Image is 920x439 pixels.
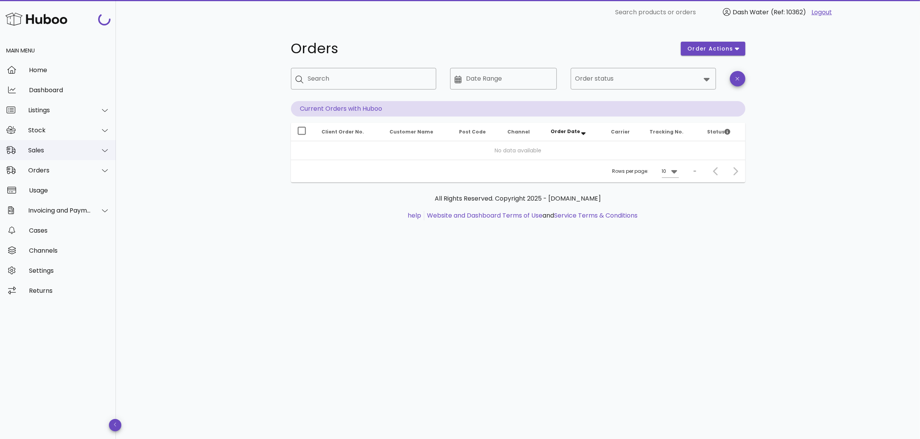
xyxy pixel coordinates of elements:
[544,123,605,141] th: Order Date: Sorted descending. Activate to remove sorting.
[733,8,769,17] span: Dash Water
[29,267,110,274] div: Settings
[694,168,697,175] div: –
[571,68,716,89] div: Order status
[427,211,542,220] a: Website and Dashboard Terms of Use
[28,106,91,114] div: Listings
[28,147,91,154] div: Sales
[390,128,434,135] span: Customer Name
[771,8,806,17] span: (Ref: 10362)
[29,227,110,234] div: Cases
[5,11,67,27] img: Huboo Logo
[687,45,733,53] span: order actions
[453,123,501,141] th: Post Code
[554,211,638,220] a: Service Terms & Conditions
[29,187,110,194] div: Usage
[28,127,91,134] div: Stock
[291,101,745,117] p: Current Orders with Huboo
[707,128,730,135] span: Status
[29,86,110,94] div: Dashboard
[28,207,91,214] div: Invoicing and Payments
[501,123,544,141] th: Channel
[681,42,745,56] button: order actions
[28,167,91,174] div: Orders
[662,168,667,175] div: 10
[322,128,364,135] span: Client Order No.
[384,123,453,141] th: Customer Name
[644,123,701,141] th: Tracking No.
[811,8,832,17] a: Logout
[611,128,630,135] span: Carrier
[507,128,530,135] span: Channel
[316,123,384,141] th: Client Order No.
[29,247,110,254] div: Channels
[612,160,679,182] div: Rows per page:
[297,194,739,203] p: All Rights Reserved. Copyright 2025 - [DOMAIN_NAME]
[551,128,580,135] span: Order Date
[459,128,486,135] span: Post Code
[650,128,684,135] span: Tracking No.
[662,165,679,177] div: 10Rows per page:
[29,66,110,74] div: Home
[29,287,110,294] div: Returns
[605,123,643,141] th: Carrier
[291,141,745,160] td: No data available
[424,211,638,220] li: and
[701,123,745,141] th: Status
[408,211,421,220] a: help
[291,42,672,56] h1: Orders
